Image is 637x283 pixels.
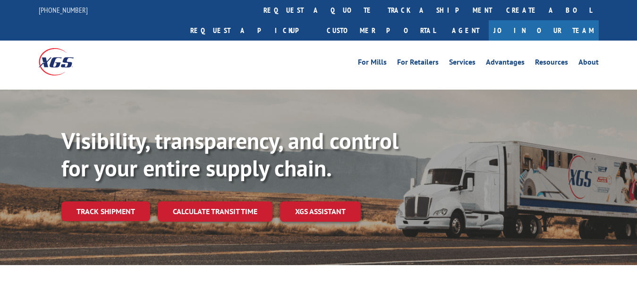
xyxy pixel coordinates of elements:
[578,58,599,69] a: About
[39,5,88,15] a: [PHONE_NUMBER]
[158,201,272,222] a: Calculate transit time
[280,201,361,222] a: XGS ASSISTANT
[61,126,399,183] b: Visibility, transparency, and control for your entire supply chain.
[320,20,442,41] a: Customer Portal
[183,20,320,41] a: Request a pickup
[535,58,568,69] a: Resources
[61,201,150,221] a: Track shipment
[489,20,599,41] a: Join Our Team
[397,58,439,69] a: For Retailers
[358,58,387,69] a: For Mills
[449,58,476,69] a: Services
[486,58,525,69] a: Advantages
[442,20,489,41] a: Agent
